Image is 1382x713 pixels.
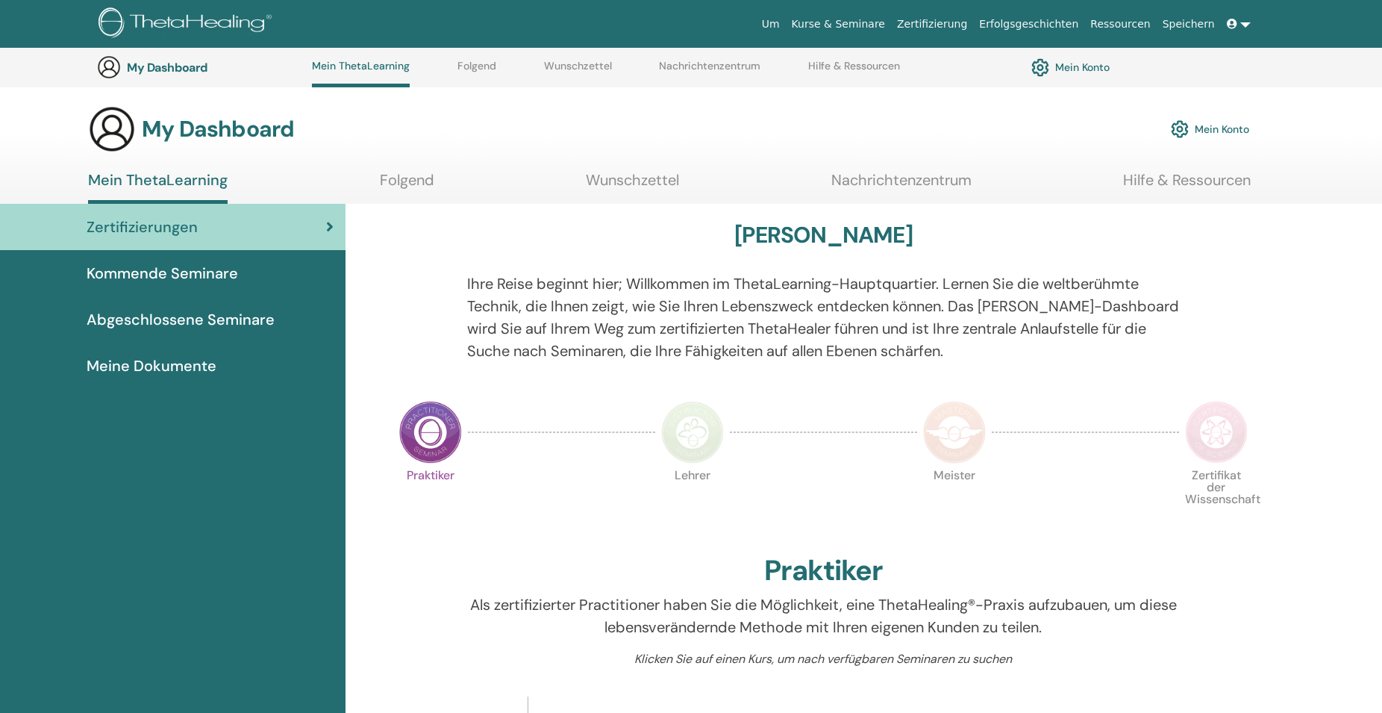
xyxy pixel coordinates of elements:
a: Mein ThetaLearning [88,171,228,204]
span: Zertifizierungen [87,216,198,238]
img: Master [923,401,986,464]
h2: Praktiker [764,554,883,588]
p: Als zertifizierter Practitioner haben Sie die Möglichkeit, eine ThetaHealing®-Praxis aufzubauen, ... [467,594,1180,638]
a: Hilfe & Ressourcen [808,60,900,84]
img: generic-user-icon.jpg [88,105,136,153]
img: Certificate of Science [1185,401,1248,464]
p: Praktiker [399,470,462,532]
a: Wunschzettel [586,171,679,200]
a: Um [756,10,786,38]
img: logo.png [99,7,277,41]
p: Meister [923,470,986,532]
span: Kommende Seminare [87,262,238,284]
a: Mein Konto [1171,113,1249,146]
a: Ressourcen [1084,10,1156,38]
a: Folgend [380,171,434,200]
h3: My Dashboard [127,60,276,75]
a: Mein ThetaLearning [312,60,410,87]
a: Nachrichtenzentrum [831,171,972,200]
a: Erfolgsgeschichten [973,10,1084,38]
img: cog.svg [1031,55,1049,80]
a: Hilfe & Ressourcen [1123,171,1251,200]
p: Klicken Sie auf einen Kurs, um nach verfügbaren Seminaren zu suchen [467,650,1180,668]
img: cog.svg [1171,116,1189,142]
span: Meine Dokumente [87,355,216,377]
a: Folgend [457,60,496,84]
h3: My Dashboard [142,116,294,143]
a: Kurse & Seminare [786,10,891,38]
img: Instructor [661,401,724,464]
span: Abgeschlossene Seminare [87,308,275,331]
h3: [PERSON_NAME] [734,222,913,249]
p: Ihre Reise beginnt hier; Willkommen im ThetaLearning-Hauptquartier. Lernen Sie die weltberühmte T... [467,273,1180,362]
a: Mein Konto [1031,55,1110,80]
img: Practitioner [399,401,462,464]
a: Speichern [1157,10,1221,38]
p: Zertifikat der Wissenschaft [1185,470,1248,532]
a: Wunschzettel [544,60,612,84]
p: Lehrer [661,470,724,532]
a: Zertifizierung [891,10,973,38]
img: generic-user-icon.jpg [97,55,121,79]
a: Nachrichtenzentrum [659,60,760,84]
